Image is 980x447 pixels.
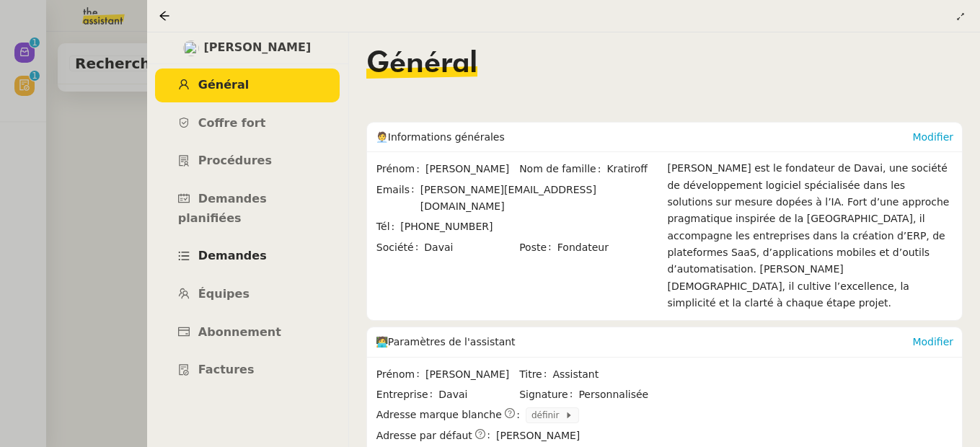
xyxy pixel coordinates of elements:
[552,366,661,383] span: Assistant
[376,386,438,403] span: Entreprise
[578,386,648,403] span: Personnalisée
[376,327,913,356] div: 🧑‍💻
[388,336,516,348] span: Paramètres de l'assistant
[376,218,400,235] span: Tél
[425,366,518,383] span: [PERSON_NAME]
[400,221,493,232] span: [PHONE_NUMBER]
[376,428,472,444] span: Adresse par défaut
[519,161,606,177] span: Nom de famille
[198,154,272,167] span: Procédures
[155,68,340,102] a: Général
[376,239,424,256] span: Société
[519,239,557,256] span: Poste
[424,239,518,256] span: Davai
[155,182,340,235] a: Demandes planifiées
[376,123,913,151] div: 🧑‍💼
[155,278,340,311] a: Équipes
[376,161,425,177] span: Prénom
[203,38,311,58] span: [PERSON_NAME]
[519,366,552,383] span: Titre
[198,78,249,92] span: Général
[155,239,340,273] a: Demandes
[519,386,578,403] span: Signature
[183,40,199,56] img: users%2FtCsipqtBlIT0KMI9BbuMozwVXMC3%2Favatar%2Fa3e4368b-cceb-4a6e-a304-dbe285d974c7
[376,182,420,216] span: Emails
[531,408,565,422] span: définir
[366,50,477,79] span: Général
[438,386,518,403] span: Davai
[606,161,661,177] span: Kratiroff
[155,144,340,178] a: Procédures
[198,325,281,339] span: Abonnement
[376,366,425,383] span: Prénom
[198,249,267,262] span: Demandes
[912,131,953,143] a: Modifier
[198,116,266,130] span: Coffre fort
[376,407,502,423] span: Adresse marque blanche
[420,184,596,212] span: [PERSON_NAME][EMAIL_ADDRESS][DOMAIN_NAME]
[912,336,953,348] a: Modifier
[198,287,250,301] span: Équipes
[155,107,340,141] a: Coffre fort
[155,316,340,350] a: Abonnement
[178,192,267,225] span: Demandes planifiées
[198,363,255,376] span: Factures
[388,131,505,143] span: Informations générales
[425,161,518,177] span: [PERSON_NAME]
[557,239,661,256] span: Fondateur
[667,160,953,311] div: [PERSON_NAME] est le fondateur de Davai, une société de développement logiciel spécialisée dans l...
